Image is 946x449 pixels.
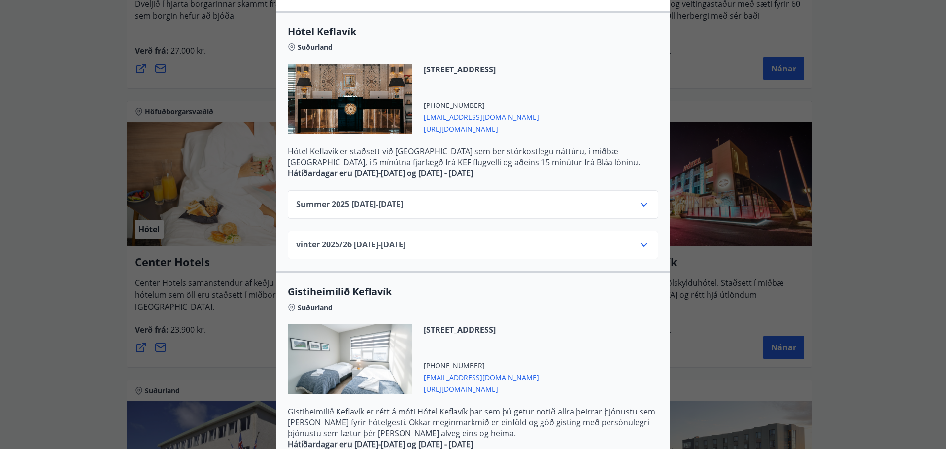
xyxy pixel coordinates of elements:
span: vinter 2025/26 [DATE] - [DATE] [296,239,405,251]
span: Suðurland [298,42,333,52]
span: [STREET_ADDRESS] [424,64,539,75]
span: [EMAIL_ADDRESS][DOMAIN_NAME] [424,110,539,122]
strong: Hátíðardagar eru [DATE]-[DATE] og [DATE] - [DATE] [288,168,473,178]
span: Hótel Keflavík [288,25,658,38]
span: Summer 2025 [DATE] - [DATE] [296,199,403,210]
span: [PHONE_NUMBER] [424,101,539,110]
span: [URL][DOMAIN_NAME] [424,122,539,134]
p: Hótel Keflavík er staðsett við [GEOGRAPHIC_DATA] sem ber stórkostlegu náttúru, í miðbæ [GEOGRAPHI... [288,146,658,168]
